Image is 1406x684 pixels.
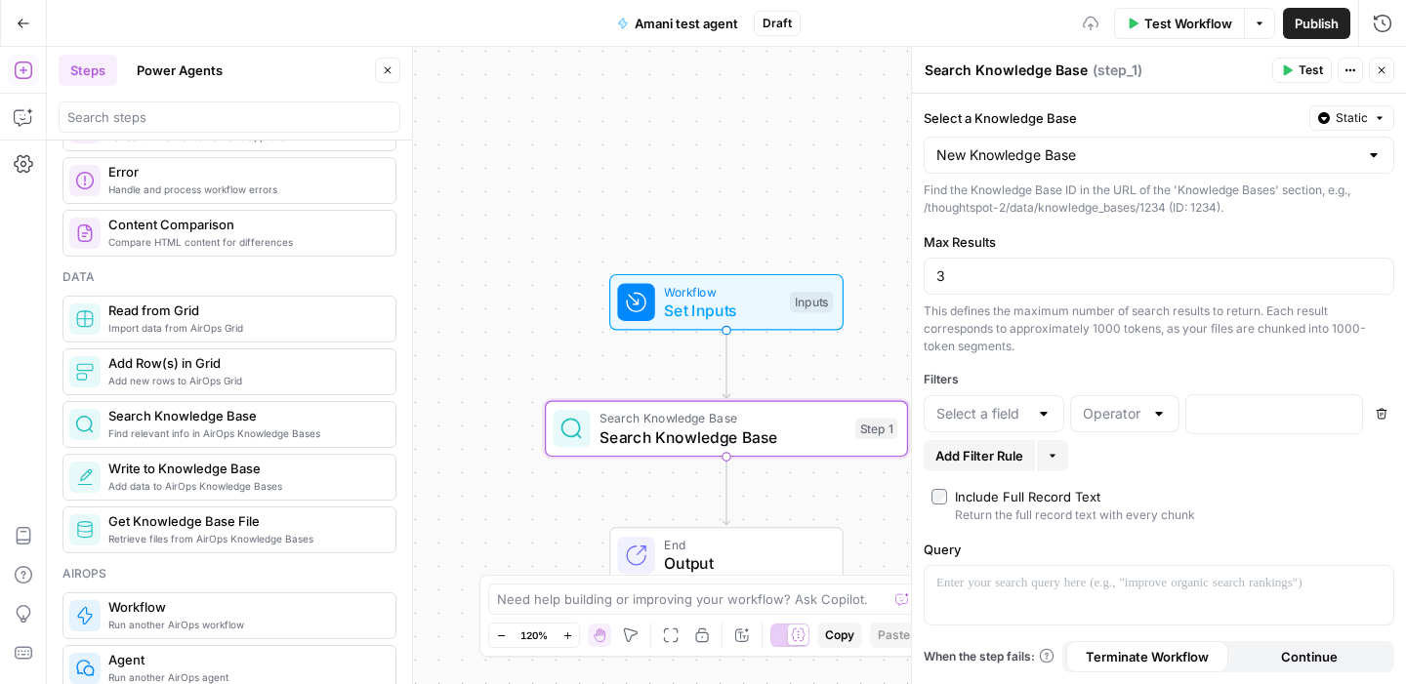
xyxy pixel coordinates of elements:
label: Max Results [924,232,1394,252]
label: Select a Knowledge Base [924,108,1302,128]
div: Inputs [790,292,833,313]
div: EndOutput [545,527,908,583]
div: Filters [924,371,1394,388]
label: Query [924,540,1394,559]
button: Paste [870,623,918,648]
div: Return the full record text with every chunk [955,506,1195,524]
button: Add Filter Rule [924,440,1035,471]
input: New Knowledge Base [936,145,1358,165]
span: Paste [878,626,910,644]
span: Add new rows to AirOps Grid [108,373,380,388]
span: Output [664,551,823,575]
button: Test [1272,58,1332,83]
div: Find the Knowledge Base ID in the URL of the 'Knowledge Bases' section, e.g., /thoughtspot-2/data... [924,181,1394,217]
span: Add Filter Rule [935,446,1023,465]
button: Amani test agent [605,8,750,39]
a: When the step fails: [924,648,1054,665]
input: Include Full Record TextReturn the full record text with every chunk [931,489,947,504]
input: Select a field [936,404,1028,423]
button: Power Agents [125,55,234,86]
div: Include Full Record Text [955,487,1100,506]
span: Terminate Workflow [1086,647,1209,666]
span: Compare HTML content for differences [108,234,380,250]
span: Search Knowledge Base [600,409,846,427]
span: End [664,536,823,554]
span: Test Workflow [1144,14,1232,33]
span: 120% [520,627,548,643]
span: Add Row(s) in Grid [108,353,380,373]
span: Write to Knowledge Base [108,459,380,478]
span: Agent [108,650,380,669]
span: ( step_1 ) [1093,60,1142,80]
g: Edge from step_1 to end [723,457,729,525]
button: Steps [59,55,117,86]
div: WorkflowSet InputsInputs [545,274,908,331]
span: Copy [825,626,854,644]
g: Edge from start to step_1 [723,331,729,399]
span: Test [1299,61,1323,79]
button: Static [1309,105,1394,131]
button: Publish [1283,8,1350,39]
textarea: Search Knowledge Base [925,60,1088,80]
span: Continue [1281,647,1338,666]
span: Draft [763,15,792,32]
input: Search steps [67,107,392,127]
div: Data [62,268,396,286]
span: Get Knowledge Base File [108,511,380,531]
span: Search Knowledge Base [108,406,380,425]
span: Workflow [108,597,380,617]
span: Amani test agent [635,14,738,33]
button: Test Workflow [1114,8,1244,39]
span: Run another AirOps workflow [108,617,380,632]
span: Handle and process workflow errors [108,181,380,197]
span: Error [108,162,380,181]
span: Add data to AirOps Knowledge Bases [108,478,380,494]
input: Operator [1083,404,1143,423]
div: Step 1 [855,419,897,440]
button: Copy [817,623,862,648]
img: vrinnnclop0vshvmafd7ip1g7ohf [75,223,95,243]
span: Workflow [664,282,780,301]
span: Set Inputs [664,299,780,322]
span: Search Knowledge Base [600,425,846,449]
div: Airops [62,565,396,583]
div: This defines the maximum number of search results to return. Each result corresponds to approxima... [924,302,1394,355]
button: Continue [1228,641,1390,672]
div: Search Knowledge BaseSearch Knowledge BaseStep 1 [545,401,908,458]
span: Content Comparison [108,215,380,234]
span: Static [1336,109,1368,127]
span: Import data from AirOps Grid [108,320,380,336]
span: Publish [1295,14,1339,33]
span: Retrieve files from AirOps Knowledge Bases [108,531,380,546]
span: Find relevant info in AirOps Knowledge Bases [108,425,380,441]
span: Read from Grid [108,301,380,320]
